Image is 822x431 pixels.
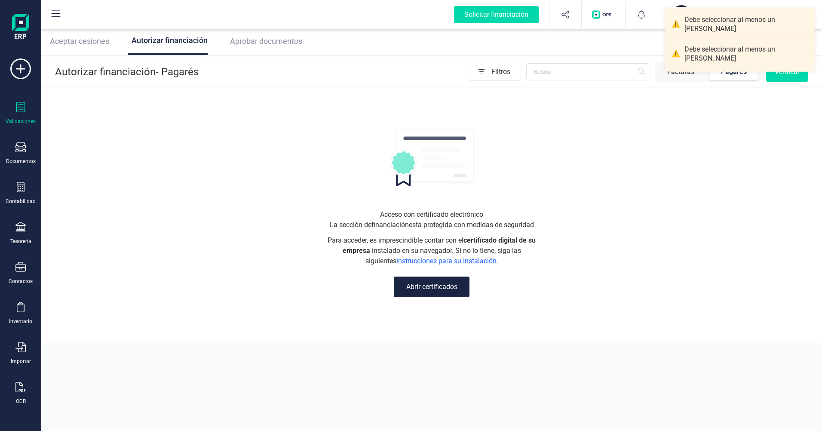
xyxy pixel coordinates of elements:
[721,67,747,77] div: Pagarés
[55,65,199,79] p: Autorizar financiación - Pagarés
[526,63,650,80] input: Buscar
[324,235,539,266] span: Para acceder, es imprescindible contar con el instalado en su navegador. Si no lo tiene, siga las...
[9,318,32,325] div: Inventario
[230,37,302,46] span: Aprobar documentos
[669,1,779,28] button: COCONVICO DOS SLCONVICO S.L.
[672,20,680,29] div: ⚠️
[50,37,109,46] span: Aceptar cesiones
[388,128,475,186] img: autorizacion logo
[454,6,539,23] div: Solicitar financiación
[396,257,498,265] a: instrucciones para su instalación.
[10,238,31,245] div: Tesorería
[12,14,29,41] img: Logo Finanedi
[468,63,521,81] button: Filtros
[394,277,469,297] button: Abrir certificados
[380,209,483,220] span: Acceso con certificado electrónico
[9,278,33,285] div: Contactos
[491,63,521,80] span: Filtros
[672,5,691,24] div: CO
[684,15,809,34] div: Debe seleccionar al menos un [PERSON_NAME]
[684,45,809,63] div: Debe seleccionar al menos un [PERSON_NAME]
[667,67,694,77] div: Facturas
[132,36,208,45] span: Autorizar financiación
[6,198,36,205] div: Contabilidad
[330,220,534,230] span: La sección de financiación está protegida con medidas de seguridad
[6,158,36,165] div: Documentos
[16,398,26,405] div: OCR
[766,62,808,82] button: Verificar
[587,1,620,28] button: Logo de OPS
[6,118,36,125] div: Validaciones
[444,1,549,28] button: Solicitar financiación
[11,358,31,365] div: Importar
[592,10,615,19] img: Logo de OPS
[672,49,680,58] div: ⚠️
